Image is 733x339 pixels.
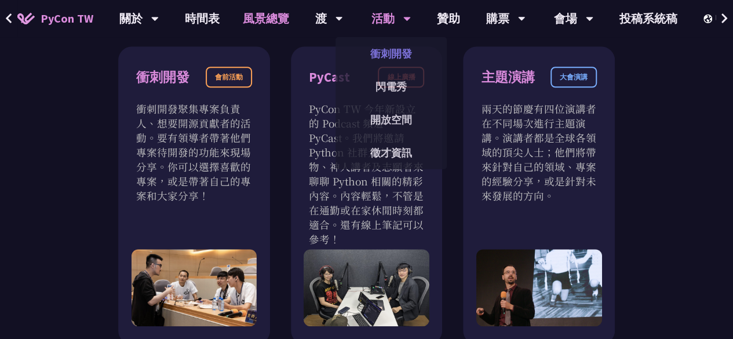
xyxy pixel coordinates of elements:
[437,11,460,25] font: 贊助
[481,69,534,85] font: 主題演講
[476,249,601,326] img: 基調
[309,101,424,246] font: PyCon TW 今年新設立的 Podcast 頻道 PyCast。我們將邀請 Python 社群元老級人物、神人講者及志願者來聊聊 Python 相關的精彩內容。內容輕鬆，不管是在通勤或在家休...
[481,101,596,203] font: 兩天的節慶有四位演講者在不同場次進行主題演講。演講者都是全球各領域的頂尖人士；他們將帶來針對自己的領域、專案的經驗分享，或是針對未來發展的方向。
[560,72,588,81] font: 大會演講
[370,113,412,126] font: 開放空間
[554,11,577,25] font: 會場
[304,249,429,326] img: PyCast
[41,11,93,25] font: PyCon TW
[370,146,412,159] font: 徵才資訊
[119,11,143,25] font: 關於
[136,101,251,203] font: 衝刺開發聚集專案負責人、想要開源貢獻者的活動。要有領導者帶著他們專案待開發的功能來現場分享。你可以選擇喜歡的專案，或是帶著自己的專案和大家分享！
[486,11,509,25] font: 購票
[375,80,407,93] font: 閃電秀
[136,69,189,85] font: 衝刺開發
[243,11,289,25] font: 風景總覽
[215,72,243,81] font: 會前活動
[185,11,220,25] font: 時間表
[6,4,105,33] a: PyCon TW
[315,11,327,25] font: 渡
[370,47,412,60] font: 衝刺開發
[17,13,35,24] img: PyCon TW 2025 首頁圖標
[371,11,395,25] font: 活動
[619,11,677,25] font: 投稿系統稿
[309,69,350,85] font: PyCast
[132,249,257,326] img: 短跑
[703,14,715,23] img: 區域設定圖標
